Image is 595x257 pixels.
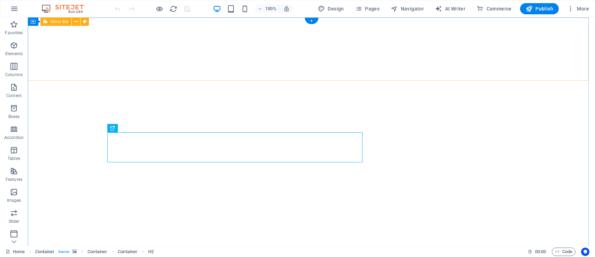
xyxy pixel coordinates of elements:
button: Navigator [388,3,427,14]
p: Content [6,93,22,98]
p: Tables [8,156,20,161]
span: Navigator [391,5,424,12]
p: Columns [5,72,23,78]
i: On resize automatically adjust zoom level to fit chosen device. [283,6,290,12]
h6: 100% [265,5,276,13]
p: Features [6,177,22,182]
button: Click here to leave preview mode and continue editing [155,5,163,13]
button: Commerce [474,3,514,14]
span: Click to select. Double-click to edit [87,248,107,256]
p: Favorites [5,30,23,36]
span: Pages [355,5,380,12]
div: + [305,18,318,24]
div: Design (Ctrl+Alt+Y) [315,3,347,14]
p: Slider [9,219,20,224]
button: AI Writer [432,3,468,14]
span: Code [555,248,572,256]
i: Reload page [169,5,177,13]
p: Elements [5,51,23,57]
span: : [540,249,541,254]
p: Images [7,198,21,203]
a: Click to cancel selection. Double-click to open Pages [6,248,25,256]
p: Boxes [8,114,20,119]
span: Click to select. Double-click to edit [148,248,154,256]
button: Pages [352,3,382,14]
span: Commerce [476,5,512,12]
button: More [564,3,592,14]
p: Accordion [4,135,24,140]
img: Editor Logo [40,5,92,13]
button: 100% [255,5,280,13]
span: Publish [526,5,553,12]
span: Design [318,5,344,12]
span: Menu Bar [51,20,69,24]
span: More [567,5,589,12]
button: Code [552,248,575,256]
button: Design [315,3,347,14]
span: AI Writer [435,5,465,12]
button: reload [169,5,177,13]
span: 00 00 [535,248,546,256]
span: Click to select. Double-click to edit [118,248,137,256]
button: Usercentrics [581,248,589,256]
nav: breadcrumb [35,248,154,256]
h6: Session time [528,248,546,256]
i: This element contains a background [73,250,77,254]
button: Publish [520,3,559,14]
span: Click to select. Double-click to edit [35,248,55,256]
span: . banner [57,248,70,256]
